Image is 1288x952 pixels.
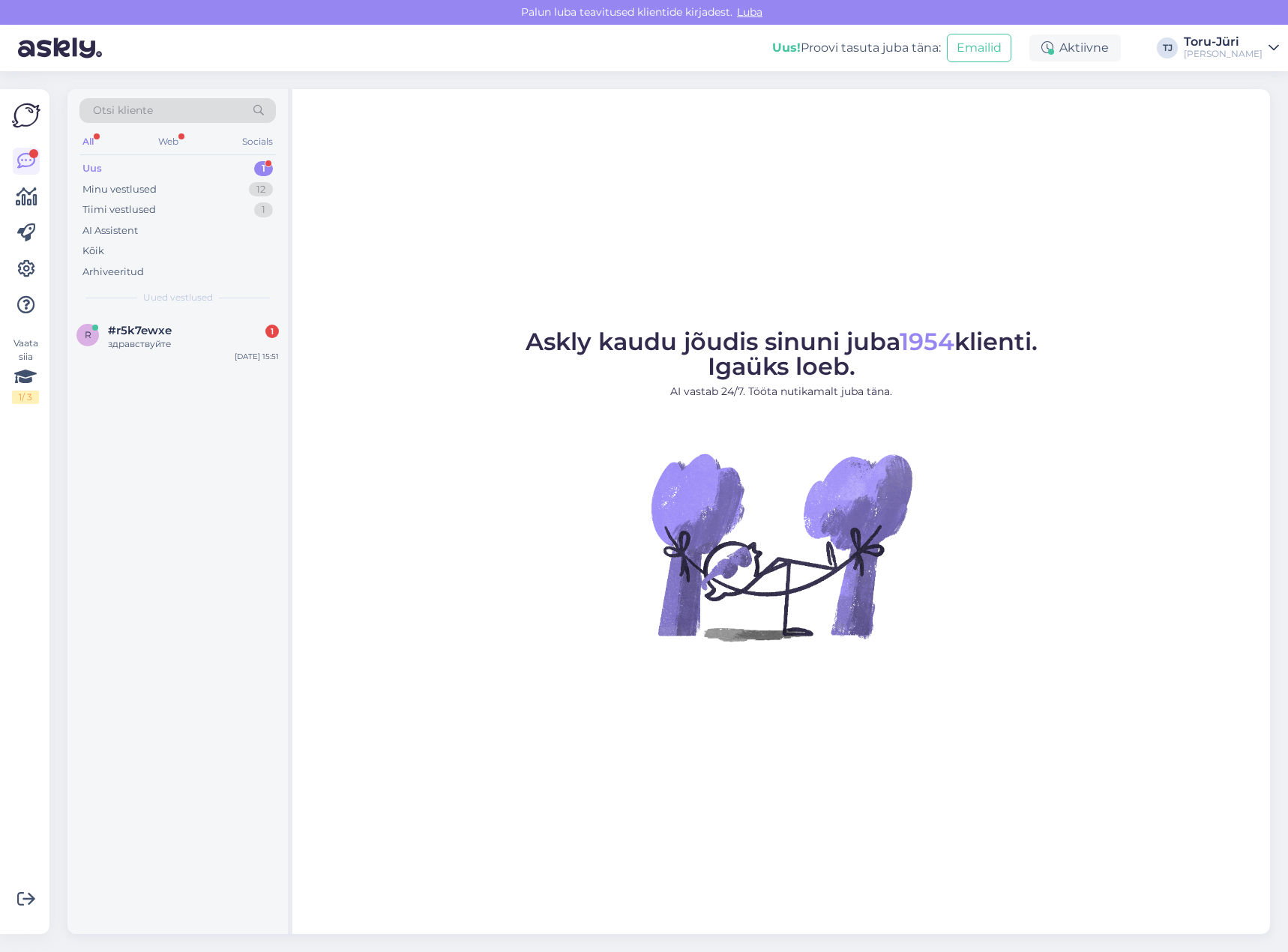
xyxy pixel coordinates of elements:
img: No Chat active [646,412,916,681]
img: Askly Logo [12,101,40,130]
div: Kõik [82,244,104,259]
span: r [85,329,91,340]
span: Uued vestlused [143,291,213,304]
div: TJ [1157,37,1178,58]
div: Minu vestlused [82,182,157,197]
span: Luba [732,5,767,19]
div: All [79,132,97,151]
div: [PERSON_NAME] [1184,48,1263,60]
div: Aktiivne [1029,34,1121,61]
b: Uus! [772,40,801,55]
a: Toru-Jüri[PERSON_NAME] [1184,36,1279,60]
div: Uus [82,161,102,176]
div: 12 [249,182,273,197]
div: Socials [239,132,276,151]
button: Emailid [947,34,1011,62]
div: 1 / 3 [12,391,39,404]
div: 1 [254,161,273,176]
div: AI Assistent [82,223,138,238]
span: Askly kaudu jõudis sinuni juba klienti. Igaüks loeb. [526,327,1038,381]
div: здравствуйте [108,337,279,351]
div: Arhiveeritud [82,265,144,280]
span: 1954 [900,327,954,356]
div: Tiimi vestlused [82,202,156,217]
div: [DATE] 15:51 [235,351,279,362]
div: 1 [254,202,273,217]
p: AI vastab 24/7. Tööta nutikamalt juba täna. [526,384,1038,400]
div: Toru-Jüri [1184,36,1263,48]
span: #r5k7ewxe [108,324,172,337]
div: 1 [265,325,279,338]
div: Proovi tasuta juba täna: [772,39,941,57]
span: Otsi kliente [93,103,153,118]
div: Web [155,132,181,151]
div: Vaata siia [12,337,39,404]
